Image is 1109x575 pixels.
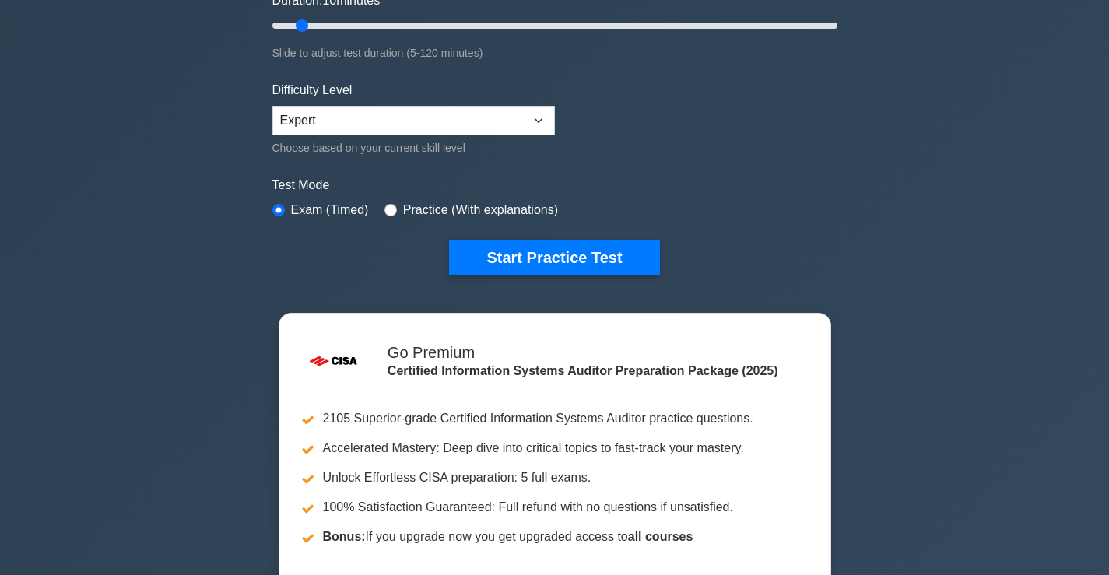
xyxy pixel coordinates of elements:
div: Choose based on your current skill level [272,138,555,157]
div: Slide to adjust test duration (5-120 minutes) [272,44,837,62]
label: Exam (Timed) [291,201,369,219]
label: Test Mode [272,176,837,195]
button: Start Practice Test [449,240,659,275]
label: Practice (With explanations) [403,201,558,219]
label: Difficulty Level [272,81,353,100]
